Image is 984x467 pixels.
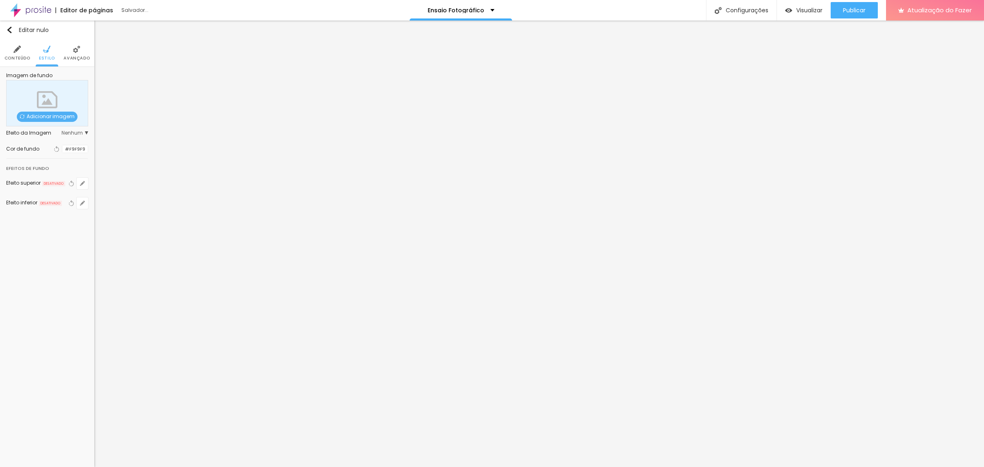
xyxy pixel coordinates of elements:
font: Ensaio Fotográfico [428,6,484,14]
font: Efeito superior [6,179,41,186]
font: Editar nulo [19,26,49,34]
div: Efeitos de fundo [6,159,88,174]
img: Ícone [715,7,722,14]
font: Visualizar [796,6,822,14]
button: Visualizar [777,2,831,18]
iframe: Editor [94,21,984,467]
font: Publicar [843,6,866,14]
font: DESATIVADO [44,181,64,186]
font: Configurações [726,6,768,14]
img: Ícone [20,114,25,119]
font: Estilo [39,55,55,61]
button: Publicar [831,2,878,18]
font: Adicionar imagem [27,113,75,120]
img: Ícone [14,46,21,53]
font: Atualização do Fazer [907,6,972,14]
font: Editor de páginas [60,6,113,14]
font: DESATIVADO [41,201,60,206]
font: Imagem de fundo [6,72,52,79]
font: Efeito da Imagem [6,129,51,136]
img: Ícone [73,46,80,53]
img: Ícone [43,46,50,53]
font: Conteúdo [5,55,30,61]
font: Avançado [64,55,90,61]
font: Efeito inferior [6,199,37,206]
font: Salvador... [121,7,148,14]
font: Nenhum [61,129,83,136]
font: Efeitos de fundo [6,165,49,172]
font: Cor de fundo [6,145,39,152]
img: view-1.svg [785,7,792,14]
img: Ícone [6,27,13,33]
